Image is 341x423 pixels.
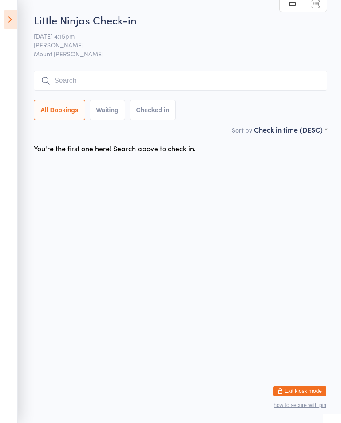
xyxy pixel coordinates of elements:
button: All Bookings [34,100,85,120]
button: Waiting [90,100,125,120]
span: Mount [PERSON_NAME] [34,49,327,58]
div: Check in time (DESC) [254,125,327,134]
button: Exit kiosk mode [273,386,326,396]
span: [DATE] 4:15pm [34,31,313,40]
span: [PERSON_NAME] [34,40,313,49]
div: You're the first one here! Search above to check in. [34,143,196,153]
button: how to secure with pin [274,402,326,408]
input: Search [34,70,327,91]
h2: Little Ninjas Check-in [34,12,327,27]
button: Checked in [130,100,176,120]
label: Sort by [232,125,252,134]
